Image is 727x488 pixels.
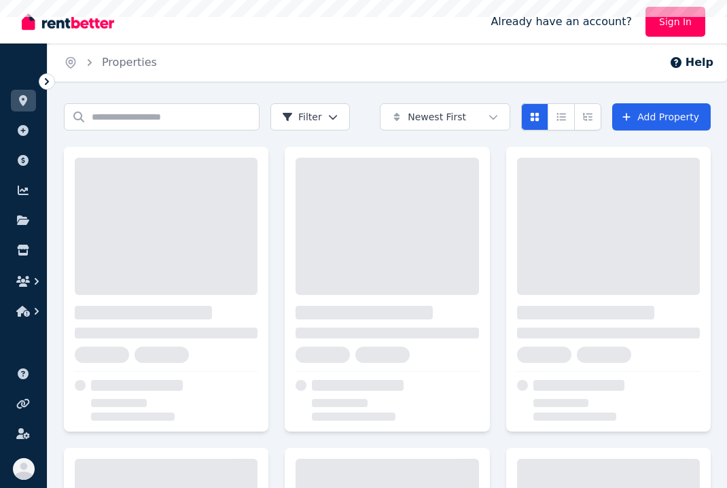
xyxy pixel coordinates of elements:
[48,43,173,82] nav: Breadcrumb
[282,110,322,124] span: Filter
[669,54,713,71] button: Help
[380,103,510,130] button: Newest First
[645,7,705,37] a: Sign In
[521,103,601,130] div: View options
[491,14,632,30] span: Already have an account?
[574,103,601,130] button: Expanded list view
[408,110,466,124] span: Newest First
[102,56,157,69] a: Properties
[270,103,350,130] button: Filter
[22,12,114,32] img: RentBetter
[521,103,548,130] button: Card view
[548,103,575,130] button: Compact list view
[612,103,711,130] a: Add Property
